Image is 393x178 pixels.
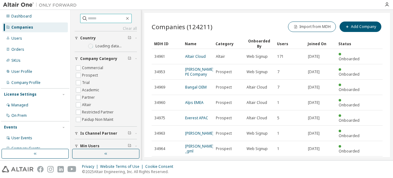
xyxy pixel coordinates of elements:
[247,85,267,90] span: Altair Cloud
[339,118,360,123] span: Onboarded
[82,79,91,86] label: Trial
[11,146,41,151] div: Company Events
[128,56,131,61] span: Clear filter
[277,85,279,90] span: 7
[308,54,320,59] span: [DATE]
[75,31,137,45] button: Country
[152,22,212,31] span: Companies (124211)
[288,22,336,32] button: Import from MDH
[339,148,360,154] span: Onboarded
[82,109,115,116] label: Restricted Partner
[82,116,115,123] label: Paidup Non Maint
[37,166,44,172] img: facebook.svg
[216,54,225,59] span: Altair
[216,85,232,90] span: Prospect
[246,38,272,49] div: Onboarded By
[75,139,137,153] button: Min Users
[308,146,320,151] span: [DATE]
[247,146,268,151] span: Web Signup
[11,136,32,140] div: User Events
[277,116,279,121] span: 5
[11,58,21,63] div: SKUs
[247,131,268,136] span: Web Signup
[154,146,165,151] span: 34964
[11,103,28,108] div: Managed
[216,131,232,136] span: Prospect
[247,69,268,74] span: Web Signup
[80,131,117,136] span: Is Channel Partner
[3,2,80,8] img: Altair One
[308,39,333,49] div: Joined On
[185,67,214,77] a: [PERSON_NAME] PE Company
[339,87,360,92] span: Onboarded
[154,116,165,121] span: 34975
[308,69,320,74] span: [DATE]
[82,101,92,109] label: Altair
[128,144,131,148] span: Clear filter
[339,133,360,138] span: Onboarded
[185,115,208,121] a: Everest APAC
[82,94,96,101] label: Partner
[277,131,279,136] span: 1
[154,100,165,105] span: 34960
[185,54,206,59] a: Altair Cloud
[216,69,232,74] span: Prospect
[338,39,364,49] div: Status
[277,39,303,49] div: Users
[339,56,360,61] span: Onboarded
[154,54,165,59] span: 34961
[82,64,104,72] label: Commercial
[185,144,214,154] a: [PERSON_NAME] _gml
[154,131,165,136] span: 34963
[340,22,381,32] button: Add Company
[11,36,22,41] div: Users
[154,69,165,74] span: 34953
[216,39,241,49] div: Category
[100,164,145,169] div: Website Terms of Use
[82,169,177,174] p: © 2025 Altair Engineering, Inc. All Rights Reserved.
[247,54,268,59] span: Web Signup
[11,113,27,118] div: On Prem
[277,54,284,59] span: 171
[308,116,320,121] span: [DATE]
[4,92,37,97] div: License Settings
[82,164,100,169] div: Privacy
[82,72,99,79] label: Prospect
[80,144,99,148] span: Min Users
[185,100,204,105] a: Alps EMEA
[11,25,33,30] div: Companies
[216,100,232,105] span: Prospect
[339,102,360,108] span: Onboarded
[128,131,131,136] span: Clear filter
[80,36,96,41] span: Country
[47,166,54,172] img: instagram.svg
[145,164,177,169] div: Cookie Consent
[339,72,360,77] span: Onboarded
[247,100,267,105] span: Altair Cloud
[308,100,320,105] span: [DATE]
[75,26,137,31] a: Clear all
[95,44,122,49] label: Loading data...
[154,85,165,90] span: 34969
[75,127,137,140] button: Is Channel Partner
[216,116,232,121] span: Prospect
[277,100,279,105] span: 1
[185,131,214,136] a: [PERSON_NAME]
[308,85,320,90] span: [DATE]
[247,116,267,121] span: Altair Cloud
[185,39,211,49] div: Name
[11,69,32,74] div: User Profile
[82,86,100,94] label: Academic
[11,80,41,85] div: Company Profile
[80,56,117,61] span: Company Category
[277,146,279,151] span: 1
[277,69,279,74] span: 7
[2,166,33,172] img: altair_logo.svg
[308,131,320,136] span: [DATE]
[57,166,64,172] img: linkedin.svg
[185,85,207,90] a: Bangal OEM
[11,14,32,19] div: Dashboard
[128,36,131,41] span: Clear filter
[154,39,180,49] div: MDH ID
[11,47,24,52] div: Orders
